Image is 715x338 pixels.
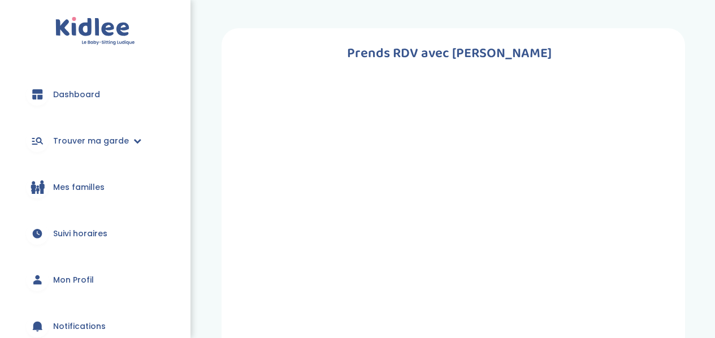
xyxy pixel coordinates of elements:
[53,274,94,286] span: Mon Profil
[53,228,107,240] span: Suivi horaires
[53,320,106,332] span: Notifications
[53,89,100,101] span: Dashboard
[53,135,129,147] span: Trouver ma garde
[17,74,174,115] a: Dashboard
[239,42,660,64] h1: Prends RDV avec [PERSON_NAME]
[17,120,174,161] a: Trouver ma garde
[17,259,174,300] a: Mon Profil
[17,213,174,254] a: Suivi horaires
[17,167,174,207] a: Mes familles
[53,181,105,193] span: Mes familles
[55,17,135,46] img: logo.svg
